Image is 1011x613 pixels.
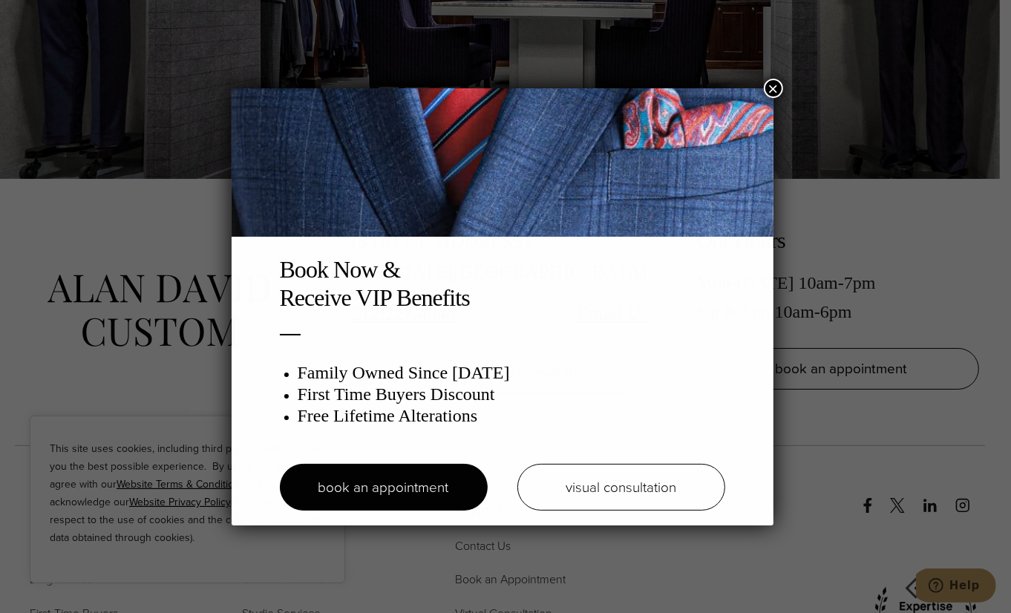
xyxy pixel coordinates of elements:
[298,384,725,405] h3: First Time Buyers Discount
[298,362,725,384] h3: Family Owned Since [DATE]
[33,10,64,24] span: Help
[764,79,783,98] button: Close
[517,464,725,511] a: visual consultation
[280,464,488,511] a: book an appointment
[298,405,725,427] h3: Free Lifetime Alterations
[280,255,725,312] h2: Book Now & Receive VIP Benefits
